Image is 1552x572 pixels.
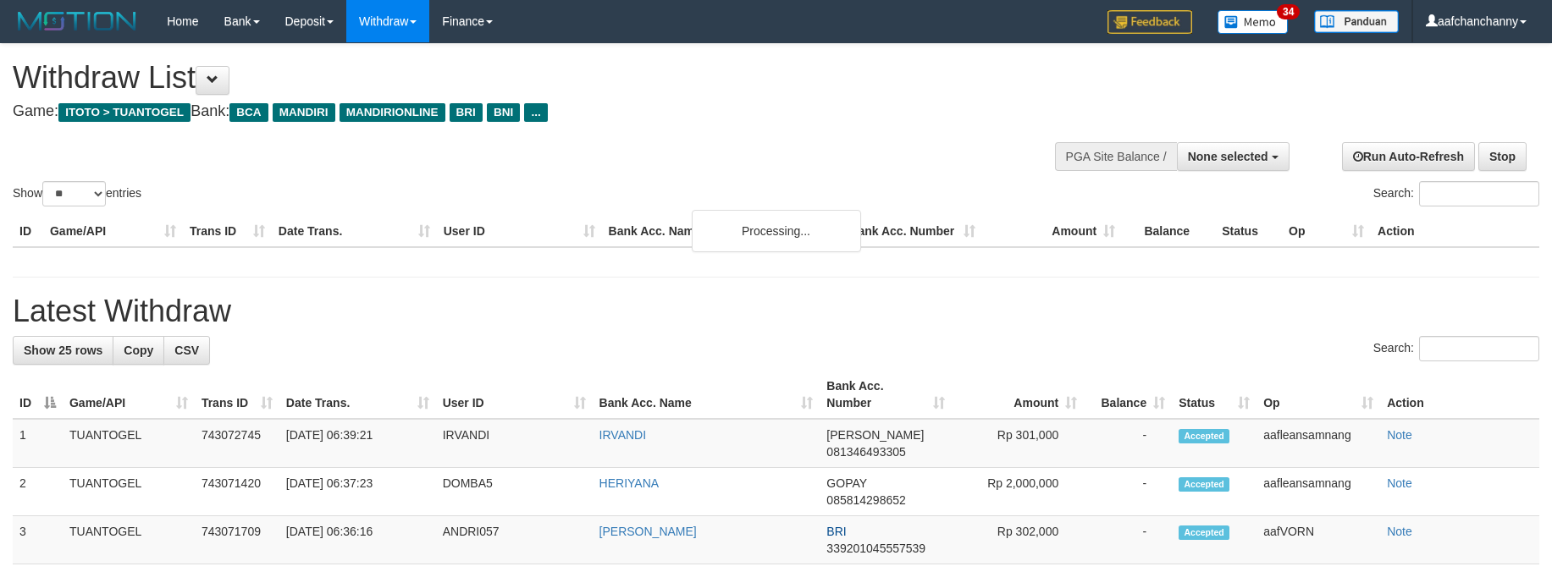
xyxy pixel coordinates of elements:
[952,468,1084,516] td: Rp 2,000,000
[1257,468,1380,516] td: aafleansamnang
[826,428,924,442] span: [PERSON_NAME]
[13,419,63,468] td: 1
[1218,10,1289,34] img: Button%20Memo.svg
[183,216,272,247] th: Trans ID
[1177,142,1290,171] button: None selected
[1257,516,1380,564] td: aafVORN
[63,468,195,516] td: TUANTOGEL
[13,516,63,564] td: 3
[826,445,905,459] span: Copy 081346493305 to clipboard
[279,371,436,419] th: Date Trans.: activate to sort column ascending
[1055,142,1177,171] div: PGA Site Balance /
[842,216,982,247] th: Bank Acc. Number
[13,336,113,365] a: Show 25 rows
[487,103,520,122] span: BNI
[1179,525,1229,540] span: Accepted
[1257,371,1380,419] th: Op: activate to sort column ascending
[43,216,183,247] th: Game/API
[1122,216,1215,247] th: Balance
[436,419,593,468] td: IRVANDI
[599,428,647,442] a: IRVANDI
[826,542,925,555] span: Copy 339201045557539 to clipboard
[13,371,63,419] th: ID: activate to sort column descending
[826,493,905,507] span: Copy 085814298652 to clipboard
[58,103,191,122] span: ITOTO > TUANTOGEL
[1179,477,1229,492] span: Accepted
[13,294,1539,328] h1: Latest Withdraw
[42,181,106,206] select: Showentries
[1257,419,1380,468] td: aafleansamnang
[195,516,279,564] td: 743071709
[124,344,153,357] span: Copy
[13,103,1018,120] h4: Game: Bank:
[13,216,43,247] th: ID
[63,516,195,564] td: TUANTOGEL
[1314,10,1399,33] img: panduan.png
[1084,371,1172,419] th: Balance: activate to sort column ascending
[340,103,445,122] span: MANDIRIONLINE
[1215,216,1282,247] th: Status
[436,371,593,419] th: User ID: activate to sort column ascending
[1478,142,1527,171] a: Stop
[163,336,210,365] a: CSV
[1387,525,1412,538] a: Note
[826,525,846,538] span: BRI
[1419,181,1539,206] input: Search:
[436,468,593,516] td: DOMBA5
[1419,336,1539,361] input: Search:
[599,476,660,490] a: HERIYANA
[826,476,866,490] span: GOPAY
[1342,142,1475,171] a: Run Auto-Refresh
[1373,336,1539,361] label: Search:
[1387,476,1412,490] a: Note
[279,468,436,516] td: [DATE] 06:37:23
[599,525,697,538] a: [PERSON_NAME]
[437,216,602,247] th: User ID
[24,344,102,357] span: Show 25 rows
[1084,468,1172,516] td: -
[13,468,63,516] td: 2
[229,103,268,122] span: BCA
[113,336,164,365] a: Copy
[195,468,279,516] td: 743071420
[13,61,1018,95] h1: Withdraw List
[272,216,437,247] th: Date Trans.
[63,419,195,468] td: TUANTOGEL
[1084,419,1172,468] td: -
[1084,516,1172,564] td: -
[1277,4,1300,19] span: 34
[1107,10,1192,34] img: Feedback.jpg
[820,371,952,419] th: Bank Acc. Number: activate to sort column ascending
[279,419,436,468] td: [DATE] 06:39:21
[63,371,195,419] th: Game/API: activate to sort column ascending
[279,516,436,564] td: [DATE] 06:36:16
[1373,181,1539,206] label: Search:
[450,103,483,122] span: BRI
[1179,429,1229,443] span: Accepted
[952,419,1084,468] td: Rp 301,000
[952,516,1084,564] td: Rp 302,000
[195,419,279,468] td: 743072745
[524,103,547,122] span: ...
[1371,216,1539,247] th: Action
[13,8,141,34] img: MOTION_logo.png
[1172,371,1257,419] th: Status: activate to sort column ascending
[692,210,861,252] div: Processing...
[982,216,1122,247] th: Amount
[195,371,279,419] th: Trans ID: activate to sort column ascending
[273,103,335,122] span: MANDIRI
[1387,428,1412,442] a: Note
[1380,371,1539,419] th: Action
[13,181,141,206] label: Show entries
[436,516,593,564] td: ANDRI057
[1188,150,1268,163] span: None selected
[1282,216,1371,247] th: Op
[952,371,1084,419] th: Amount: activate to sort column ascending
[602,216,843,247] th: Bank Acc. Name
[174,344,199,357] span: CSV
[593,371,820,419] th: Bank Acc. Name: activate to sort column ascending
